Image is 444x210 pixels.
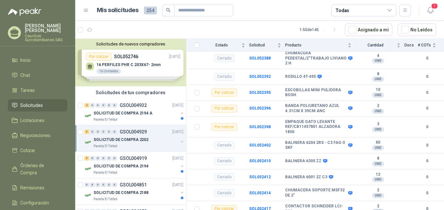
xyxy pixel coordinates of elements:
div: Cerrado [214,173,234,181]
p: GSOL004929 [120,130,147,134]
button: 1 [424,5,436,16]
a: SOL052412 [249,175,271,179]
div: 0 [90,130,95,134]
span: Cotizar [20,147,35,154]
h1: Mis solicitudes [97,6,139,15]
div: 0 [90,103,95,108]
p: GSOL004851 [120,183,147,187]
p: [PERSON_NAME] [PERSON_NAME] [25,24,67,33]
span: 1 [431,3,438,9]
a: SOL052398 [249,125,271,129]
p: SOLICITUD DE COMPRA 2188 [94,190,148,196]
b: RODILLO 4T-495 [285,74,316,79]
span: # COTs [418,43,431,47]
img: Company Logo [84,112,92,120]
b: 0 [418,158,436,164]
a: Negociaciones [8,129,67,142]
span: Estado [203,43,240,47]
a: Inicio [8,54,67,66]
p: [DATE] [172,129,183,135]
div: 0 [107,183,111,187]
b: 12 [355,172,401,177]
div: 1 - 50 de 145 [299,25,340,35]
a: 4 0 0 0 0 0 GSOL004932[DATE] Company LogoSOLICITUD DE COMPRA 2194 APanela El Trébol [84,101,185,122]
div: 0 [95,183,100,187]
span: Cantidad [355,43,395,47]
button: No Leídos [398,24,436,36]
div: 5 [84,130,89,134]
span: Producto [285,43,346,47]
div: 0 [101,156,106,161]
b: SOL052392 [249,74,271,79]
span: Tareas [20,87,35,94]
span: Licitaciones [20,117,44,124]
b: CHUMACERA PEDESTAL/2"TRABAJO LIVIANO 2 H [285,51,347,66]
b: 0 [418,124,436,130]
div: UND [372,58,384,63]
span: 254 [144,7,157,14]
a: 0 0 0 0 0 0 GSOL004851[DATE] Company LogoSOLICITUD DE COMPRA 2188Panela El Trébol [84,181,185,202]
p: Panela El Trébol [94,117,117,122]
div: 4 [84,103,89,108]
b: ESCOBILLAS MINI PULIDORA BOSH [285,88,347,98]
a: Licitaciones [8,114,67,127]
p: Panela El Trébol [94,197,117,202]
b: 0 [418,105,436,112]
div: 0 [112,183,117,187]
b: SOL052388 [249,56,271,61]
div: Cerrado [214,73,234,81]
a: SOL052402 [249,143,271,148]
p: GSOL004919 [120,156,147,161]
b: 0 [418,74,436,80]
b: 8 [355,72,401,77]
b: 4 [355,53,401,59]
div: Todas [335,7,349,14]
b: 8 [355,156,401,161]
p: SOLICITUD DE COMPRA 2202 [94,137,148,143]
div: Cerrado [214,157,234,165]
b: 0 [418,190,436,196]
a: SOL052410 [249,159,271,163]
div: 0 [101,103,106,108]
div: 0 [101,130,106,134]
b: 0 [418,55,436,61]
th: Cantidad [355,39,404,52]
p: SOLICITUD DE COMPRA 2194 A [94,110,152,116]
div: UND [372,93,384,98]
a: SOL052396 [249,106,271,111]
div: Por cotizar [212,105,237,113]
div: 0 [95,156,100,161]
th: # COTs [418,39,444,52]
span: search [166,8,171,12]
div: 0 [112,156,117,161]
a: 5 0 0 0 0 0 GSOL004919[DATE] Company LogoSOLICITUD DE COMPRA 2194Panela El Trébol [84,154,185,175]
div: UND [372,145,384,150]
div: UND [372,193,384,198]
div: 0 [107,156,111,161]
a: SOL052414 [249,191,271,195]
div: Cerrado [214,189,234,197]
p: [DATE] [172,155,183,162]
a: Chat [8,69,67,81]
b: BALINERA 6305 ZZ [285,159,321,164]
a: 5 0 0 0 0 0 GSOL004929[DATE] Company LogoSOLICITUD DE COMPRA 2202Panela El Trébol [84,128,185,149]
span: Solicitud [249,43,276,47]
a: Órdenes de Compra [8,159,67,179]
span: Órdenes de Compra [20,162,61,176]
a: Solicitudes [8,99,67,112]
b: SOL052395 [249,90,271,95]
b: BALINERA 6001 2Z C3 [285,175,327,180]
a: Configuración [8,197,67,209]
th: Solicitud [249,39,285,52]
b: 10 [355,87,401,93]
div: Cerrado [214,141,234,149]
div: UND [372,161,384,166]
a: Cotizar [8,144,67,157]
b: 0 [418,142,436,149]
b: BANDA POLIURETANO AZUL 4.31CM X 39CM ANC [285,103,347,114]
p: SOLICITUD DE COMPRA 2194 [94,163,148,169]
a: Remisiones [8,182,67,194]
